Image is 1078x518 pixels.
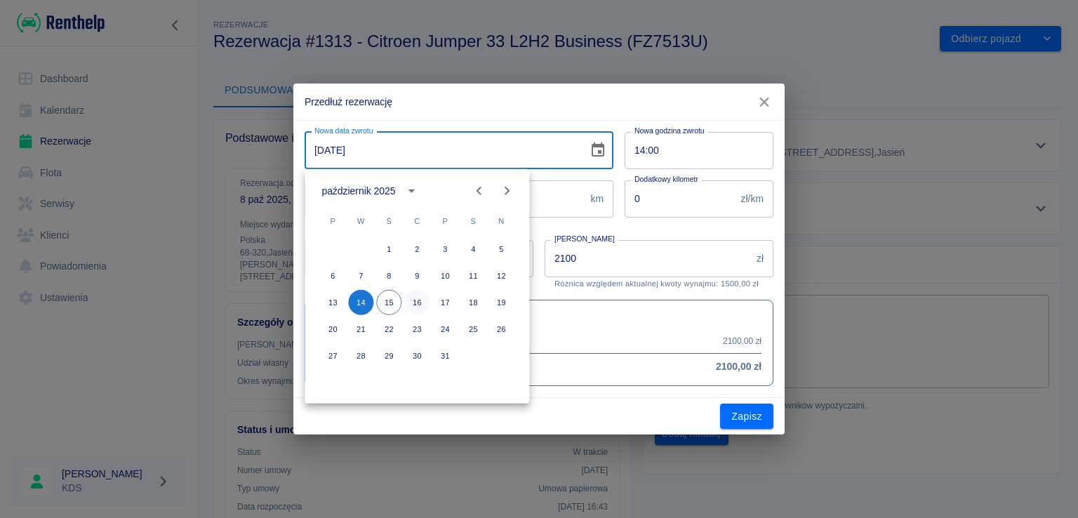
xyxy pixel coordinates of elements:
[465,177,493,205] button: Previous month
[634,174,698,185] label: Dodatkowy kilometr
[432,290,458,315] button: 17
[348,263,373,288] button: 7
[460,317,486,342] button: 25
[493,177,521,205] button: Next month
[432,343,458,368] button: 31
[404,317,430,342] button: 23
[348,290,373,315] button: 14
[376,237,401,262] button: 1
[488,207,514,235] span: niedziela
[757,251,764,266] p: zł
[404,263,430,288] button: 9
[432,237,458,262] button: 3
[460,237,486,262] button: 4
[554,279,764,288] p: Różnica względem aktualnej kwoty wynajmu: 1500,00 zł
[432,207,458,235] span: piątek
[545,240,751,277] input: Kwota wynajmu od początkowej daty, nie samego aneksu.
[488,237,514,262] button: 5
[293,84,785,120] h2: Przedłuż rezerwację
[376,343,401,368] button: 29
[348,207,373,235] span: wtorek
[554,234,615,244] label: [PERSON_NAME]
[320,317,345,342] button: 20
[432,263,458,288] button: 10
[590,192,604,206] p: km
[320,263,345,288] button: 6
[488,317,514,342] button: 26
[376,317,401,342] button: 22
[404,343,430,368] button: 30
[723,335,761,347] p: 2100,00 zł
[399,179,423,203] button: calendar view is open, switch to year view
[404,290,430,315] button: 16
[348,343,373,368] button: 28
[460,290,486,315] button: 18
[305,132,578,169] input: DD-MM-YYYY
[460,263,486,288] button: 11
[741,192,764,206] p: zł/km
[404,207,430,235] span: czwartek
[314,126,373,136] label: Nowa data zwrotu
[720,404,773,430] button: Zapisz
[716,359,761,374] h6: 2100,00 zł
[460,207,486,235] span: sobota
[488,263,514,288] button: 12
[376,263,401,288] button: 8
[584,136,612,164] button: Choose date, selected date is 14 paź 2025
[348,317,373,342] button: 21
[320,343,345,368] button: 27
[432,317,458,342] button: 24
[317,312,761,326] h6: Podsumowanie
[321,183,395,198] div: październik 2025
[376,207,401,235] span: środa
[404,237,430,262] button: 2
[320,207,345,235] span: poniedziałek
[320,290,345,315] button: 13
[634,126,705,136] label: Nowa godzina zwrotu
[625,132,764,169] input: hh:mm
[376,290,401,315] button: 15
[488,290,514,315] button: 19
